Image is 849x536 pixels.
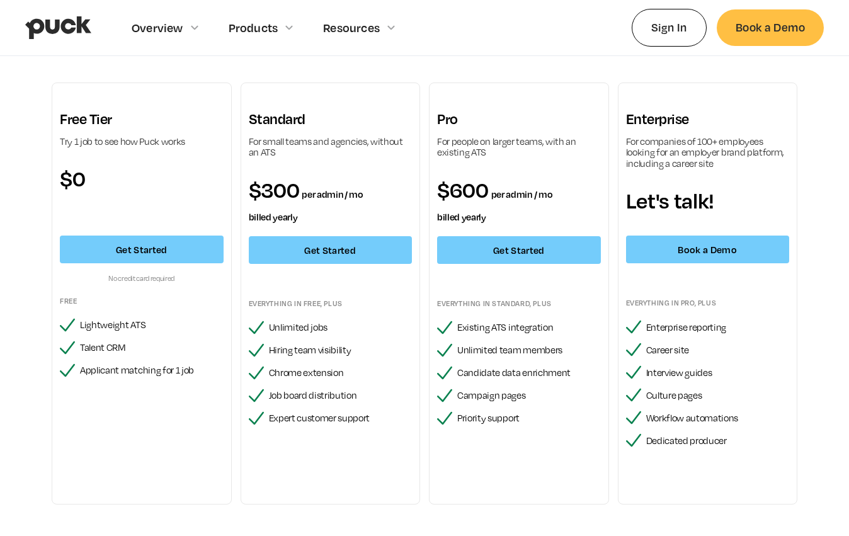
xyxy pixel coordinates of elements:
div: Enterprise reporting [646,322,790,333]
a: Book a Demo [626,236,790,263]
a: Get Started [249,236,413,264]
div: Let's talk! [626,189,790,212]
div: Hiring team visibility [269,345,413,356]
div: Resources [323,21,380,35]
div: Priority support [457,413,601,424]
div: Career site [646,345,790,356]
div: $300 [249,178,413,224]
div: Existing ATS integration [457,322,601,333]
a: Book a Demo [717,9,824,45]
div: Chrome extension [269,367,413,379]
div: Overview [132,21,183,35]
h3: Enterprise [626,110,790,128]
div: Campaign pages [457,390,601,401]
div: $600 [437,178,601,224]
div: Workflow automations [646,413,790,424]
a: Get Started [60,236,224,263]
span: per admin / mo billed yearly [437,188,552,222]
div: For small teams and agencies, without an ATS [249,136,413,158]
div: For companies of 100+ employees looking for an employer brand platform, including a career site [626,136,790,169]
div: Try 1 job to see how Puck works [60,136,224,147]
div: Dedicated producer [646,435,790,447]
div: Free [60,296,224,306]
div: Candidate data enrichment [457,367,601,379]
div: Products [229,21,278,35]
div: Job board distribution [269,390,413,401]
a: Get Started [437,236,601,264]
a: Sign In [632,9,707,46]
div: Talent CRM [80,342,224,353]
h3: Pro [437,110,601,128]
div: Everything in standard, plus [437,299,601,309]
div: For people on larger teams, with an existing ATS [437,136,601,158]
span: per admin / mo billed yearly [249,188,363,222]
div: Interview guides [646,367,790,379]
div: Lightweight ATS [80,319,224,331]
div: Unlimited jobs [269,322,413,333]
h3: Free Tier [60,110,224,128]
div: $0 [60,167,224,190]
div: Everything in pro, plus [626,298,790,308]
div: Applicant matching for 1 job [80,365,224,376]
h3: Standard [249,110,413,128]
div: Everything in FREE, plus [249,299,413,309]
div: No credit card required [60,273,224,283]
div: Culture pages [646,390,790,401]
div: Expert customer support [269,413,413,424]
div: Unlimited team members [457,345,601,356]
